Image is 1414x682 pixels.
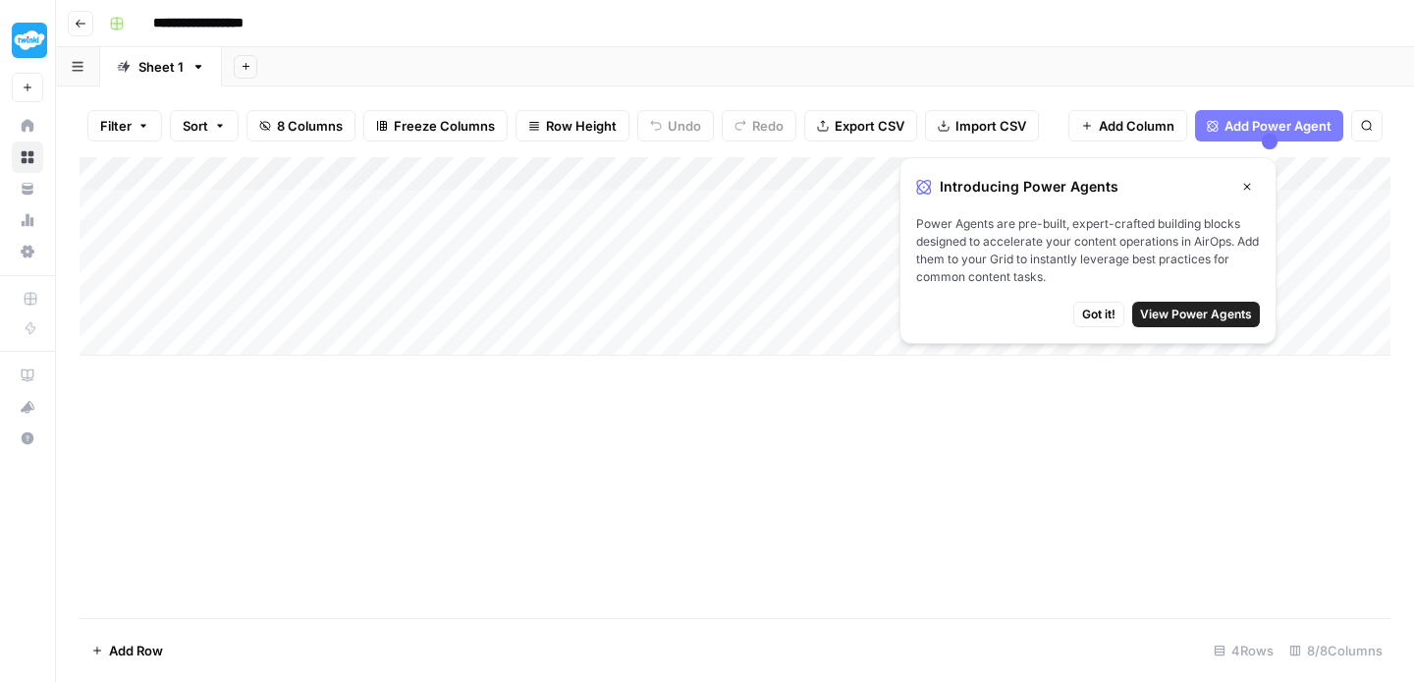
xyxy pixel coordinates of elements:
[12,110,43,142] a: Home
[1206,635,1281,666] div: 4 Rows
[100,47,222,86] a: Sheet 1
[394,116,495,136] span: Freeze Columns
[277,116,343,136] span: 8 Columns
[12,173,43,204] a: Your Data
[12,360,43,391] a: AirOps Academy
[1281,635,1390,666] div: 8/8 Columns
[804,110,917,142] button: Export CSV
[12,204,43,236] a: Usage
[637,110,714,142] button: Undo
[1140,306,1252,323] span: View Power Agents
[13,392,42,422] div: What's new?
[170,110,239,142] button: Sort
[925,110,1039,142] button: Import CSV
[12,391,43,423] button: What's new?
[516,110,629,142] button: Row Height
[87,110,162,142] button: Filter
[668,116,701,136] span: Undo
[916,215,1260,286] span: Power Agents are pre-built, expert-crafted building blocks designed to accelerate your content op...
[138,57,184,77] div: Sheet 1
[1224,116,1332,136] span: Add Power Agent
[752,116,784,136] span: Redo
[100,116,132,136] span: Filter
[1099,116,1174,136] span: Add Column
[1082,306,1115,323] span: Got it!
[12,236,43,267] a: Settings
[722,110,796,142] button: Redo
[246,110,355,142] button: 8 Columns
[80,635,175,666] button: Add Row
[109,641,163,660] span: Add Row
[12,142,43,173] a: Browse
[546,116,617,136] span: Row Height
[955,116,1026,136] span: Import CSV
[12,23,47,58] img: Twinkl Logo
[1132,302,1260,327] button: View Power Agents
[183,116,208,136] span: Sort
[1073,302,1124,327] button: Got it!
[1195,110,1343,142] button: Add Power Agent
[363,110,508,142] button: Freeze Columns
[12,423,43,454] button: Help + Support
[12,16,43,65] button: Workspace: Twinkl
[1068,110,1187,142] button: Add Column
[835,116,904,136] span: Export CSV
[916,174,1260,199] div: Introducing Power Agents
